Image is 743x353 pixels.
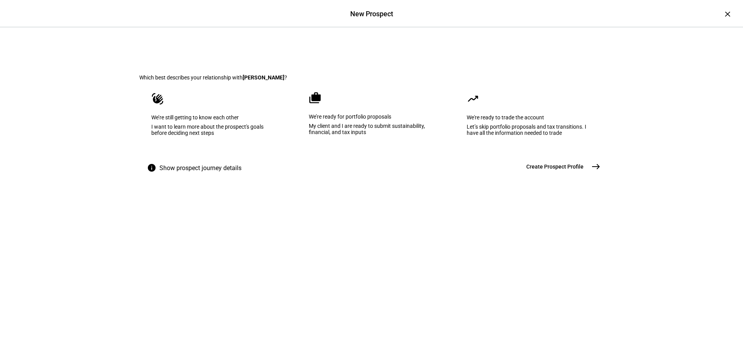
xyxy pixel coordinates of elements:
span: Create Prospect Profile [526,163,584,170]
div: We’re ready for portfolio proposals [309,114,434,120]
div: I want to learn more about the prospect's goals before deciding next steps [151,124,276,136]
mat-icon: moving [467,93,479,105]
div: We're ready to trade the account [467,114,592,121]
button: Create Prospect Profile [517,159,604,174]
eth-mega-radio-button: We’re still getting to know each other [139,81,288,159]
div: My client and I are ready to submit sustainability, financial, and tax inputs [309,123,434,135]
mat-icon: waving_hand [151,93,164,105]
div: We’re still getting to know each other [151,114,276,121]
b: [PERSON_NAME] [243,74,284,81]
div: Which best describes your relationship with ? [139,74,604,81]
span: Show prospect journey details [159,159,241,177]
eth-mega-radio-button: We’re ready for portfolio proposals [298,81,445,159]
div: × [721,8,734,20]
eth-mega-radio-button: We're ready to trade the account [455,81,604,159]
div: Let’s skip portfolio proposals and tax transitions. I have all the information needed to trade [467,124,592,136]
button: Show prospect journey details [139,159,252,177]
mat-icon: cases [309,92,321,104]
mat-icon: east [591,162,601,171]
mat-icon: info [147,163,156,172]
